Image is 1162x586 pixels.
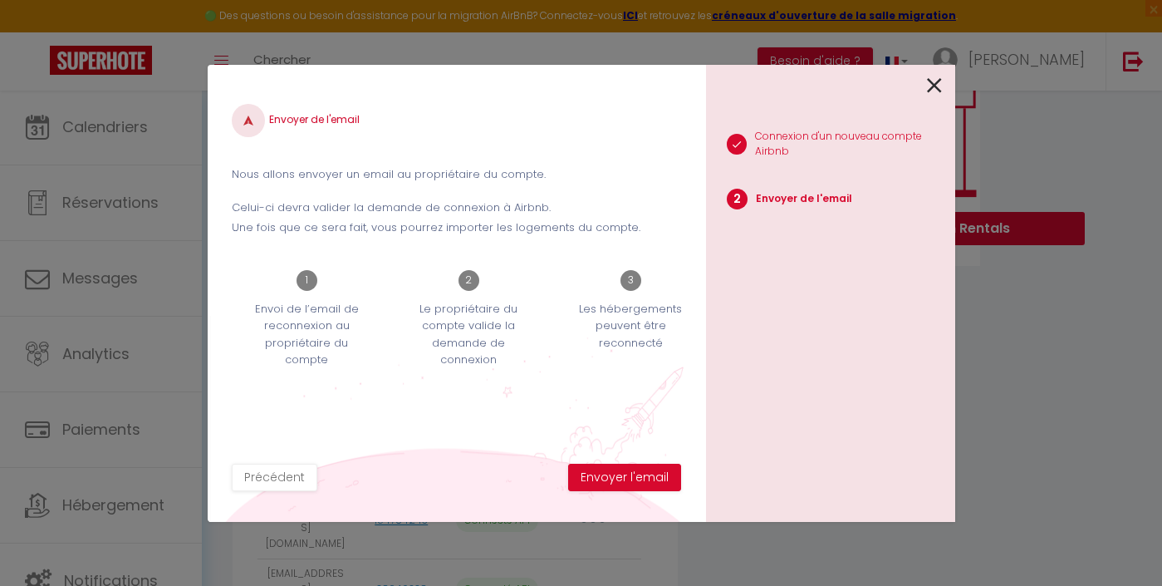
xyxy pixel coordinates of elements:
p: Le propriétaire du compte valide la demande de connexion [405,301,533,369]
span: 2 [458,270,479,291]
p: Les hébergements peuvent être reconnecté [567,301,695,352]
p: Nous allons envoyer un email au propriétaire du compte. [232,166,680,183]
p: Envoyer de l'email [756,191,852,207]
p: Celui-ci devra valider la demande de connexion à Airbnb. [232,199,680,216]
span: 1 [297,270,317,291]
p: Une fois que ce sera fait, vous pourrez importer les logements du compte. [232,219,680,236]
button: Précédent [232,464,317,492]
span: 2 [727,189,748,209]
p: Connexion d'un nouveau compte Airbnb [755,129,955,160]
span: 3 [620,270,641,291]
p: Envoi de l’email de reconnexion au propriétaire du compte [243,301,371,369]
button: Envoyer l'email [568,464,681,492]
button: Ouvrir le widget de chat LiveChat [13,7,63,57]
h4: Envoyer de l'email [232,104,680,137]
